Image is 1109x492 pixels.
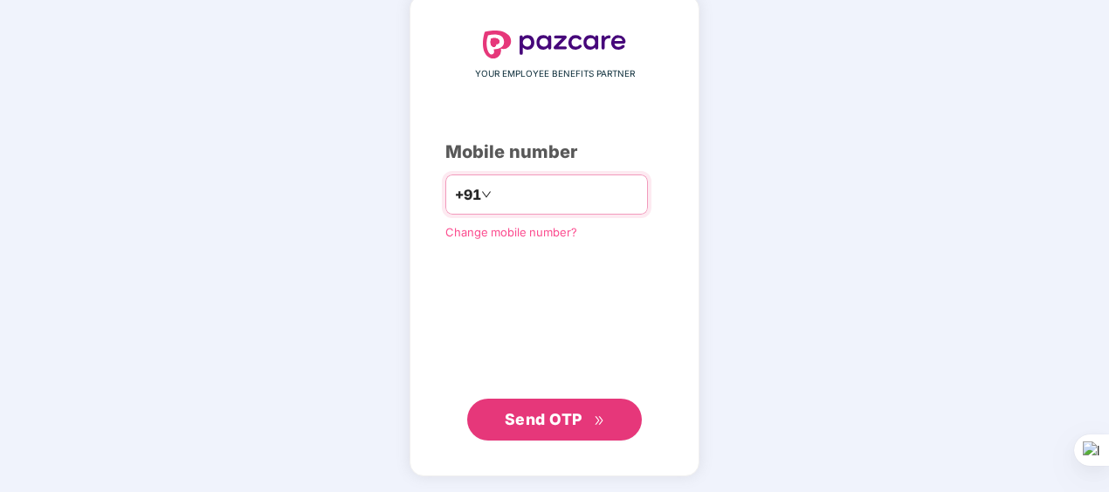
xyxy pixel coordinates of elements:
[481,189,492,200] span: down
[445,139,664,166] div: Mobile number
[505,410,582,428] span: Send OTP
[467,399,642,441] button: Send OTPdouble-right
[445,225,577,239] a: Change mobile number?
[455,184,481,206] span: +91
[483,31,626,58] img: logo
[594,415,605,427] span: double-right
[475,67,635,81] span: YOUR EMPLOYEE BENEFITS PARTNER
